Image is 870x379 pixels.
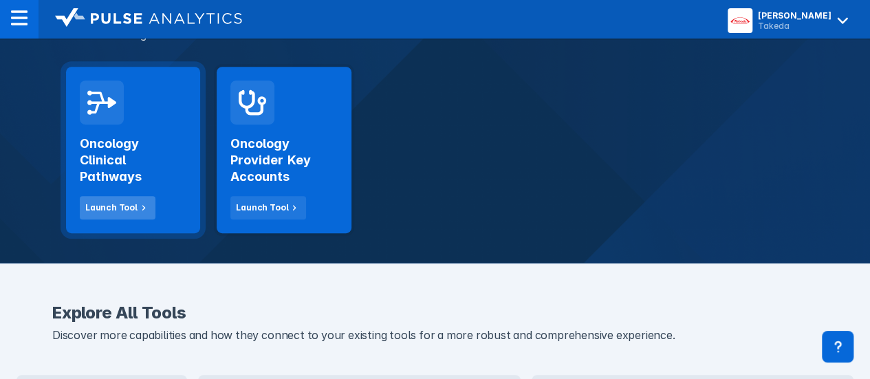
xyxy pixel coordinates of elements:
[80,196,155,219] button: Launch Tool
[85,202,138,214] div: Launch Tool
[758,10,831,21] div: [PERSON_NAME]
[230,196,306,219] button: Launch Tool
[217,67,351,233] a: Oncology Provider Key AccountsLaunch Tool
[230,136,337,185] h2: Oncology Provider Key Accounts
[758,21,831,31] div: Takeda
[822,331,853,362] div: Contact Support
[236,202,288,214] div: Launch Tool
[80,136,186,185] h2: Oncology Clinical Pathways
[11,10,28,26] img: menu--horizontal.svg
[730,11,750,30] img: menu button
[52,327,818,345] p: Discover more capabilities and how they connect to your existing tools for a more robust and comp...
[66,67,200,233] a: Oncology Clinical PathwaysLaunch Tool
[52,305,818,321] h2: Explore All Tools
[55,8,242,28] img: logo
[39,8,242,30] a: logo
